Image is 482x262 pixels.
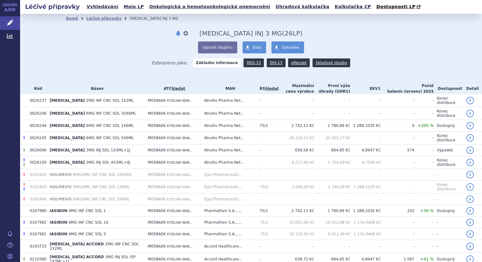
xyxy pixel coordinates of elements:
span: Dataview [281,45,299,50]
td: - [381,132,415,145]
a: Data [243,41,266,53]
span: KYSELINA IBAN... [167,173,192,177]
a: REG-13 [244,58,264,67]
td: 0026099 [27,145,46,156]
span: [MEDICAL_DATA] [50,111,85,116]
a: detail [466,146,474,154]
span: 3MG INJ SOL 4X3ML+4J [86,160,130,165]
span: Zobrazeno jako: [152,58,188,67]
td: - [415,217,434,228]
td: Atnahs Pharma Net... [201,145,256,156]
span: 26 [285,30,293,37]
td: - [434,169,463,181]
span: M05BA06 [148,98,166,103]
td: 1 174,0468 Kč [350,217,381,228]
th: Kód [27,83,46,94]
td: 658,58 Kč [279,145,314,156]
td: - [434,228,463,240]
td: - [434,240,463,253]
td: - [350,240,381,253]
td: 1 780,89 Kč [314,205,350,217]
td: - [279,194,314,205]
td: - [314,169,350,181]
td: 0026245 [27,132,46,145]
span: 75/1 [260,209,268,213]
span: 75/1 [260,232,268,236]
a: Moje LP [122,3,146,11]
td: - [256,94,279,107]
a: detail [466,97,474,104]
td: - [256,132,279,145]
span: KYSELINA IBAN... [167,185,192,189]
span: [MEDICAL_DATA] [50,136,85,140]
span: [MEDICAL_DATA] ACCORD [50,242,104,246]
span: M05BA06 [148,257,166,261]
span: M05BA06 [148,197,166,201]
span: [MEDICAL_DATA] [50,160,85,165]
td: 8 217,60 Kč [279,156,314,169]
a: detail [466,195,474,203]
td: - [314,94,350,107]
td: - [415,145,434,156]
td: - [434,217,463,228]
span: M05BA06 [148,160,166,165]
td: Výpadek [434,145,463,156]
td: 1 288,1035 Kč [350,205,381,217]
td: - [415,169,434,181]
span: IBANDRONIC ACID INJ 3 MG [200,30,282,37]
span: 6MG INF CNC SOL 5X6ML [86,136,134,140]
td: 32 502,27 Kč [314,132,350,145]
span: KYSELINA IBAN... [167,124,192,128]
td: 0167982 [27,217,46,228]
th: První výše úhrady (UHR1) [314,83,350,94]
button: Upravit skupinu [198,41,237,53]
td: - [350,132,381,145]
a: eRecept [288,58,310,67]
span: Registrace tohoto produktu byla zrušena. [23,183,25,187]
button: notifikace [175,30,181,37]
td: 2 742,11 Kč [279,120,314,132]
td: - [314,240,350,253]
span: Tento přípravek má více úhrad. [23,148,25,152]
td: Pharmathen S.A., ... [201,205,256,217]
td: Egis Pharmaceutic... [201,194,256,205]
td: - [279,107,314,120]
span: Dostupnosti LP [376,4,415,9]
a: Onkologická a hematoonkologická onemocnění [147,3,272,11]
td: Konec distribuce [434,94,463,107]
td: 1 174,0468 Kč [350,228,381,240]
td: 0161845 [27,169,46,181]
th: MAH [201,83,256,94]
td: 0161843 [27,181,46,194]
td: - [381,194,415,205]
a: detail [466,243,474,250]
td: 26 525,50 Kč [279,228,314,240]
span: Registrace tohoto produktu byla zrušena. [23,197,25,201]
a: detail [466,110,474,117]
td: - [350,107,381,120]
span: M05BA06 [148,148,166,152]
span: M05BA06 [148,209,166,213]
span: HOLMEVIS [50,197,72,201]
td: - [314,194,350,205]
td: Atnahs Pharma Net... [201,120,256,132]
span: [MEDICAL_DATA] ACCORD [50,255,104,259]
th: EKV1 [350,83,381,94]
span: Tento přípravek má více úhrad. [23,162,25,167]
td: Dostupný [434,120,463,132]
span: 6MG/6ML INF CNC SOL 5X6ML [73,197,130,201]
button: nastavení [183,30,189,37]
td: 3 000,00 Kč [279,181,314,194]
span: M05BA06 [148,136,166,140]
span: M05BA06 [148,111,166,116]
span: 6MG INF CNC SOL 1X6ML [86,123,134,128]
td: 9,7500 Kč [350,156,381,169]
strong: Základní informace [193,58,241,67]
td: - [434,194,463,205]
td: 0161844 [27,194,46,205]
th: Detail [463,83,482,94]
a: DIS-13 [267,58,286,67]
td: - [415,181,434,194]
td: Konec distribuce [434,181,463,194]
td: 53 051,00 Kč [279,217,314,228]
